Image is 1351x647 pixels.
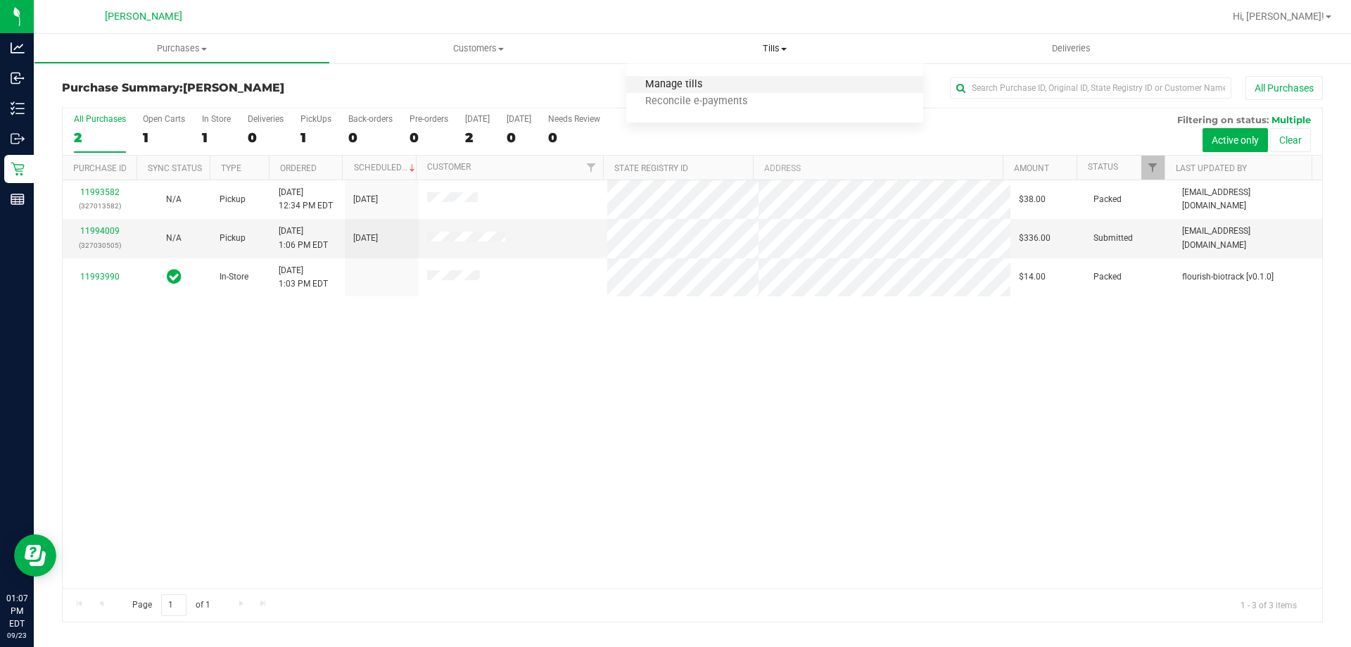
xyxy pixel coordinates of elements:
[73,163,127,173] a: Purchase ID
[80,272,120,282] a: 11993990
[330,34,626,63] a: Customers
[220,270,248,284] span: In-Store
[331,42,626,55] span: Customers
[1093,193,1122,206] span: Packed
[348,130,393,146] div: 0
[166,233,182,243] span: Not Applicable
[34,34,330,63] a: Purchases
[202,130,231,146] div: 1
[279,225,328,251] span: [DATE] 1:06 PM EDT
[1229,594,1308,615] span: 1 - 3 of 3 items
[143,114,185,124] div: Open Carts
[1088,162,1118,172] a: Status
[1245,76,1323,100] button: All Purchases
[166,194,182,204] span: Not Applicable
[166,193,182,206] button: N/A
[1182,186,1314,213] span: [EMAIL_ADDRESS][DOMAIN_NAME]
[74,130,126,146] div: 2
[148,163,202,173] a: Sync Status
[427,162,471,172] a: Customer
[183,81,284,94] span: [PERSON_NAME]
[348,114,393,124] div: Back-orders
[548,114,600,124] div: Needs Review
[1019,232,1051,245] span: $336.00
[353,232,378,245] span: [DATE]
[6,630,27,641] p: 09/23
[279,264,328,291] span: [DATE] 1:03 PM EDT
[465,130,490,146] div: 2
[71,199,128,213] p: (327013582)
[1019,270,1046,284] span: $14.00
[614,163,688,173] a: State Registry ID
[280,163,317,173] a: Ordered
[202,114,231,124] div: In Store
[1270,128,1311,152] button: Clear
[548,130,600,146] div: 0
[923,34,1219,63] a: Deliveries
[74,114,126,124] div: All Purchases
[410,130,448,146] div: 0
[1176,163,1247,173] a: Last Updated By
[507,130,531,146] div: 0
[248,114,284,124] div: Deliveries
[120,594,222,616] span: Page of 1
[80,187,120,197] a: 11993582
[80,226,120,236] a: 11994009
[950,77,1231,99] input: Search Purchase ID, Original ID, State Registry ID or Customer Name...
[1182,225,1314,251] span: [EMAIL_ADDRESS][DOMAIN_NAME]
[1177,114,1269,125] span: Filtering on status:
[6,592,27,630] p: 01:07 PM EDT
[248,130,284,146] div: 0
[34,42,329,55] span: Purchases
[220,193,246,206] span: Pickup
[167,267,182,287] span: In Sync
[353,193,378,206] span: [DATE]
[11,41,25,55] inline-svg: Analytics
[1093,232,1133,245] span: Submitted
[14,534,56,577] iframe: Resource center
[1019,193,1046,206] span: $38.00
[279,186,333,213] span: [DATE] 12:34 PM EDT
[626,42,922,55] span: Tills
[1093,270,1122,284] span: Packed
[1233,11,1324,22] span: Hi, [PERSON_NAME]!
[11,132,25,146] inline-svg: Outbound
[11,162,25,176] inline-svg: Retail
[354,163,418,172] a: Scheduled
[580,156,603,180] a: Filter
[300,130,331,146] div: 1
[221,163,241,173] a: Type
[507,114,531,124] div: [DATE]
[220,232,246,245] span: Pickup
[11,101,25,115] inline-svg: Inventory
[465,114,490,124] div: [DATE]
[410,114,448,124] div: Pre-orders
[71,239,128,252] p: (327030505)
[1182,270,1274,284] span: flourish-biotrack [v0.1.0]
[11,71,25,85] inline-svg: Inbound
[1033,42,1110,55] span: Deliveries
[626,96,766,108] span: Reconcile e-payments
[753,156,1003,180] th: Address
[1203,128,1268,152] button: Active only
[62,82,482,94] h3: Purchase Summary:
[1271,114,1311,125] span: Multiple
[1141,156,1165,180] a: Filter
[300,114,331,124] div: PickUps
[166,232,182,245] button: N/A
[626,79,721,91] span: Manage tills
[105,11,182,23] span: [PERSON_NAME]
[626,34,922,63] a: Tills Manage tills Reconcile e-payments
[11,192,25,206] inline-svg: Reports
[1014,163,1049,173] a: Amount
[161,594,186,616] input: 1
[143,130,185,146] div: 1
